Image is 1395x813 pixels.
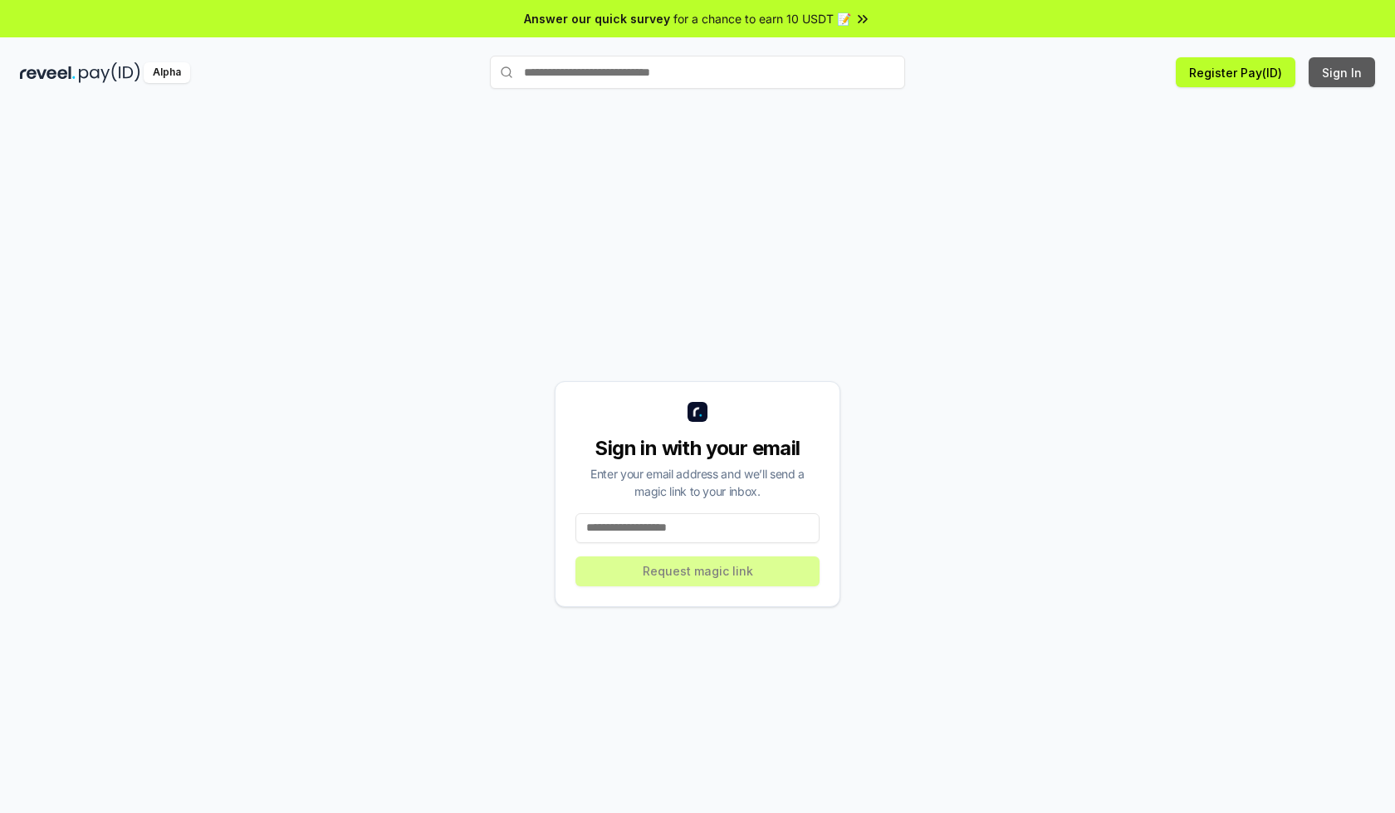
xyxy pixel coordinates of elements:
div: Alpha [144,62,190,83]
span: for a chance to earn 10 USDT 📝 [673,10,851,27]
span: Answer our quick survey [524,10,670,27]
img: reveel_dark [20,62,76,83]
div: Enter your email address and we’ll send a magic link to your inbox. [575,465,820,500]
img: logo_small [688,402,707,422]
button: Sign In [1309,57,1375,87]
img: pay_id [79,62,140,83]
div: Sign in with your email [575,435,820,462]
button: Register Pay(ID) [1176,57,1295,87]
